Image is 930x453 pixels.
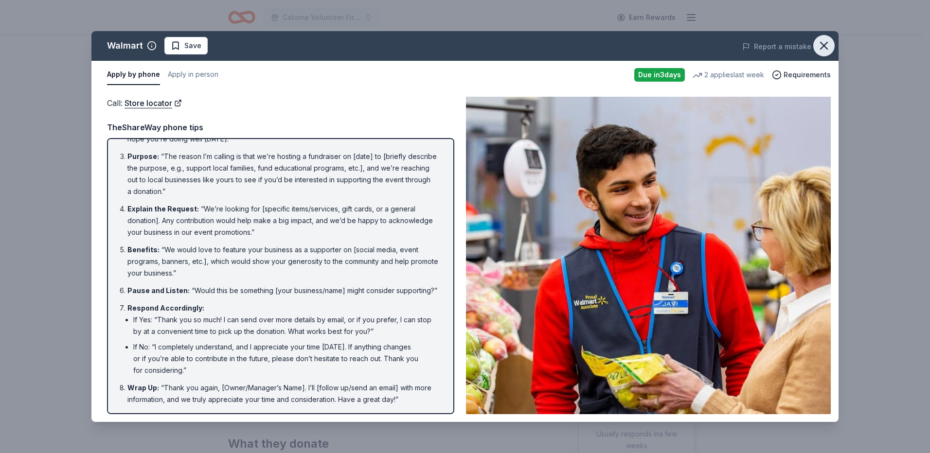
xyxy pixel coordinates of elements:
span: Requirements [784,69,831,81]
button: Report a mistake [742,41,811,52]
span: Pause and Listen : [127,286,190,295]
span: Benefits : [127,245,160,254]
span: Wrap Up : [127,383,159,392]
li: “We would love to feature your business as a supporter on [social media, event programs, banners,... [127,244,440,279]
button: Apply by phone [107,65,160,85]
div: Due in 3 days [634,68,685,82]
div: Walmart [107,38,143,53]
img: Image for Walmart [466,97,831,414]
span: Respond Accordingly : [127,304,204,312]
li: “Would this be something [your business/name] might consider supporting?” [127,285,440,296]
button: Save [164,37,208,54]
li: If Yes: “Thank you so much! I can send over more details by email, or if you prefer, I can stop b... [133,314,440,337]
li: “Thank you again, [Owner/Manager’s Name]. I’ll [follow up/send an email] with more information, a... [127,382,440,405]
span: Save [184,40,201,52]
button: Requirements [772,69,831,81]
li: “We’re looking for [specific items/services, gift cards, or a general donation]. Any contribution... [127,203,440,238]
a: Store locator [125,97,182,109]
span: Explain the Request : [127,205,199,213]
div: 2 applies last week [693,69,764,81]
button: Apply in person [168,65,218,85]
li: “The reason I’m calling is that we’re hosting a fundraiser on [date] to [briefly describe the pur... [127,151,440,197]
div: Call : [107,97,454,109]
li: If No: “I completely understand, and I appreciate your time [DATE]. If anything changes or if you... [133,341,440,376]
span: Purpose : [127,152,159,160]
div: TheShareWay phone tips [107,121,454,134]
